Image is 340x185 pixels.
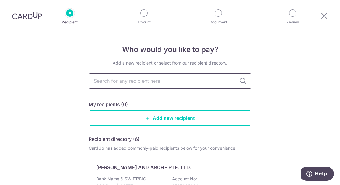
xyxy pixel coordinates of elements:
[89,73,251,89] input: Search for any recipient here
[89,135,140,143] h5: Recipient directory (6)
[96,176,147,182] p: Bank Name & SWIFT/BIC:
[301,167,334,182] iframe: Opens a widget where you can find more information
[47,19,92,25] p: Recipient
[89,101,128,108] h5: My recipients (0)
[89,145,251,151] div: CardUp has added commonly-paid recipients below for your convenience.
[12,12,42,19] img: CardUp
[121,19,166,25] p: Amount
[89,44,251,55] h4: Who would you like to pay?
[89,60,251,66] div: Add a new recipient or select from our recipient directory.
[196,19,241,25] p: Document
[96,164,191,171] p: [PERSON_NAME] AND ARCHE PTE. LTD.
[89,110,251,126] a: Add new recipient
[270,19,315,25] p: Review
[172,176,197,182] p: Account No:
